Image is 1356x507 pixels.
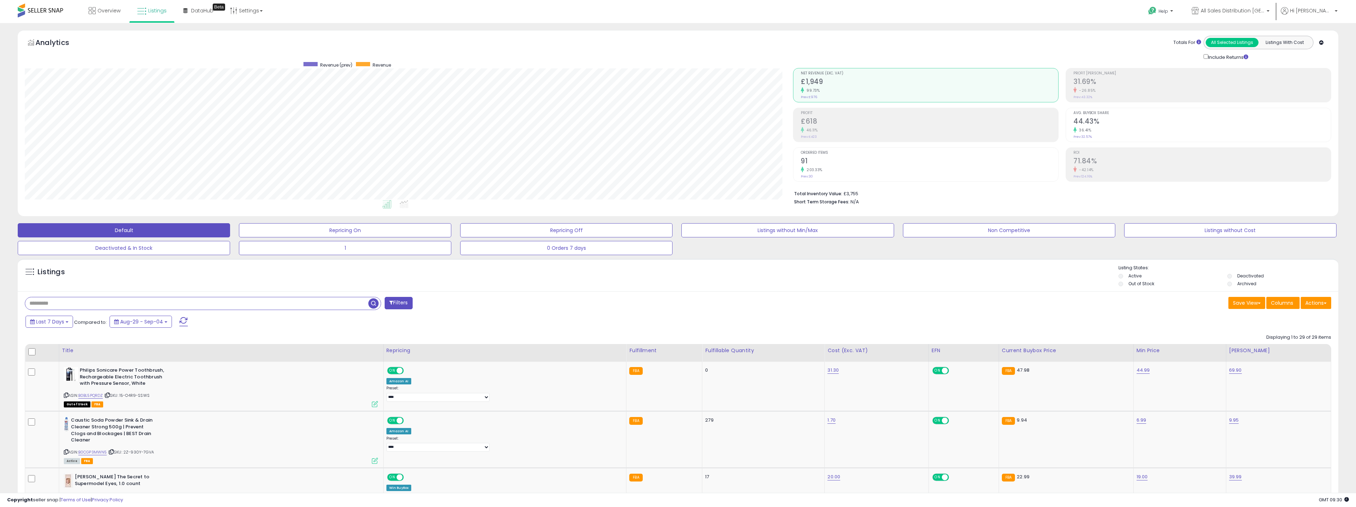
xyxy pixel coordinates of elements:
button: Save View [1228,297,1265,309]
label: Active [1128,273,1142,279]
button: Non Competitive [903,223,1115,237]
small: -26.85% [1077,88,1096,93]
a: B0CGP3MWN5 [78,449,107,455]
small: 36.41% [1077,128,1091,133]
span: Revenue (prev) [320,62,352,68]
span: ROI [1073,151,1331,155]
small: Prev: £976 [801,95,817,99]
span: DataHub [191,7,213,14]
div: 279 [705,417,819,423]
p: Listing States: [1118,265,1338,271]
a: Privacy Policy [92,496,123,503]
a: 9.95 [1229,417,1239,424]
span: Listings [148,7,167,14]
span: 47.98 [1017,367,1029,373]
a: 44.99 [1137,367,1150,374]
div: 17 [705,474,819,480]
span: Profit [801,111,1058,115]
a: 39.99 [1229,473,1242,480]
div: Preset: [386,436,621,452]
a: 1.70 [827,417,836,424]
img: 41++mSM6fIL._SL40_.jpg [64,367,78,381]
button: 1 [239,241,451,255]
button: Repricing On [239,223,451,237]
small: FBA [1002,367,1015,375]
small: FBA [629,474,642,481]
div: Min Price [1137,347,1223,354]
span: 22.99 [1017,473,1029,480]
span: Compared to: [74,319,107,326]
label: Archived [1237,281,1256,287]
a: 20.00 [827,473,840,480]
div: Fulfillment [629,347,699,354]
button: Listings without Cost [1124,223,1337,237]
span: Help [1159,8,1168,14]
div: Amazon AI [386,428,411,434]
h2: 91 [801,157,1058,167]
small: FBA [1002,417,1015,425]
span: Aug-29 - Sep-04 [120,318,163,325]
div: Tooltip anchor [213,4,225,11]
button: Default [18,223,230,237]
img: 31PNdacc3hL._SL40_.jpg [64,417,69,431]
div: Displaying 1 to 29 of 29 items [1266,334,1331,341]
b: Total Inventory Value: [794,191,842,197]
div: ASIN: [64,474,378,507]
small: 46.11% [804,128,817,133]
h2: 44.43% [1073,117,1331,127]
small: Prev: 43.32% [1073,95,1092,99]
span: OFF [948,368,959,374]
div: Amazon AI [386,378,411,384]
small: 203.33% [804,167,822,173]
small: Prev: £423 [801,135,817,139]
a: 31.30 [827,367,839,374]
div: EFN [932,347,996,354]
div: Include Returns [1198,53,1257,61]
small: -42.14% [1077,167,1094,173]
span: ON [933,474,942,480]
a: Help [1143,1,1180,23]
div: Title [62,347,380,354]
span: Profit [PERSON_NAME] [1073,72,1331,75]
span: OFF [948,474,959,480]
button: Deactivated & In Stock [18,241,230,255]
h2: £1,949 [801,78,1058,87]
img: 31MXyqmy-5L._SL40_.jpg [64,474,73,488]
span: 2025-09-12 09:30 GMT [1319,496,1349,503]
h2: 71.84% [1073,157,1331,167]
button: Aug-29 - Sep-04 [110,316,172,328]
button: Columns [1266,297,1300,309]
b: Short Term Storage Fees: [794,199,849,205]
a: Hi [PERSON_NAME] [1281,7,1338,23]
span: All listings that are currently out of stock and unavailable for purchase on Amazon [64,401,90,407]
div: Repricing [386,347,624,354]
span: OFF [402,474,414,480]
small: Prev: 30 [801,174,813,179]
span: | SKU: 15-O4R9-SSWS [104,393,150,398]
span: Overview [97,7,121,14]
small: FBA [629,417,642,425]
button: Actions [1301,297,1331,309]
a: B0BL5PQRDZ [78,393,103,399]
span: FBA [81,458,93,464]
div: Totals For [1173,39,1201,46]
div: Cost (Exc. VAT) [827,347,925,354]
b: [PERSON_NAME] The Secret to Supermodel Eyes, 1.0 count [75,474,161,489]
span: OFF [948,418,959,424]
span: Ordered Items [801,151,1058,155]
span: ON [388,368,397,374]
h2: £618 [801,117,1058,127]
span: FBA [91,401,104,407]
label: Deactivated [1237,273,1264,279]
span: | SKU: 2Z-930Y-7GVA [108,449,154,455]
button: Last 7 Days [26,316,73,328]
button: All Selected Listings [1206,38,1259,47]
li: £3,755 [794,189,1326,197]
label: Out of Stock [1128,281,1154,287]
div: Fulfillable Quantity [705,347,821,354]
h5: Listings [38,267,65,277]
div: ASIN: [64,417,378,463]
span: All listings currently available for purchase on Amazon [64,458,80,464]
span: ON [933,368,942,374]
button: 0 Orders 7 days [460,241,673,255]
